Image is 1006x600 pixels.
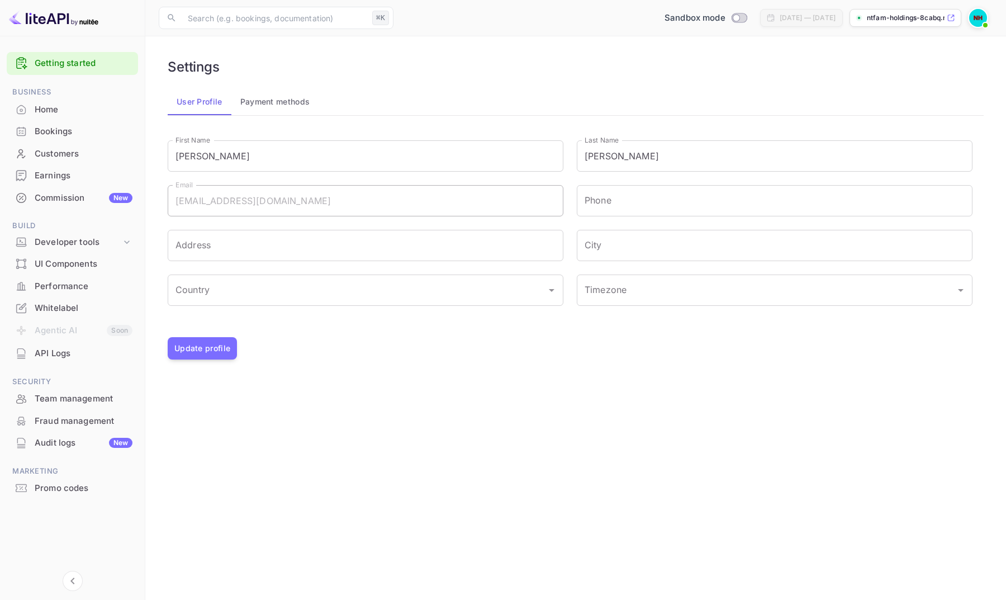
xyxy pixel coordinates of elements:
[35,347,132,360] div: API Logs
[7,187,138,208] a: CommissionNew
[7,343,138,365] div: API Logs
[35,482,132,495] div: Promo codes
[7,297,138,319] div: Whitelabel
[660,12,751,25] div: Switch to Production mode
[35,236,121,249] div: Developer tools
[7,187,138,209] div: CommissionNew
[372,11,389,25] div: ⌘K
[9,9,98,27] img: LiteAPI logo
[63,571,83,591] button: Collapse navigation
[7,253,138,274] a: UI Components
[7,478,138,499] div: Promo codes
[7,297,138,318] a: Whitelabel
[35,302,132,315] div: Whitelabel
[7,388,138,410] div: Team management
[7,99,138,121] div: Home
[969,9,987,27] img: NTFam Holdings
[35,415,132,428] div: Fraud management
[7,410,138,432] div: Fraud management
[7,253,138,275] div: UI Components
[780,13,836,23] div: [DATE] — [DATE]
[7,52,138,75] div: Getting started
[577,185,972,216] input: phone
[168,337,237,360] button: Update profile
[577,140,972,172] input: Last Name
[35,437,132,450] div: Audit logs
[168,88,231,115] button: User Profile
[7,233,138,252] div: Developer tools
[231,88,319,115] button: Payment methods
[7,143,138,165] div: Customers
[7,432,138,453] a: Audit logsNew
[7,465,138,478] span: Marketing
[7,165,138,186] a: Earnings
[35,192,132,205] div: Commission
[7,388,138,409] a: Team management
[175,135,210,145] label: First Name
[867,13,945,23] p: ntfam-holdings-8cabq.n...
[7,220,138,232] span: Build
[35,169,132,182] div: Earnings
[7,376,138,388] span: Security
[168,140,563,172] input: First Name
[7,343,138,363] a: API Logs
[7,276,138,296] a: Performance
[7,478,138,498] a: Promo codes
[7,86,138,98] span: Business
[35,125,132,138] div: Bookings
[173,280,542,301] input: Country
[7,410,138,431] a: Fraud management
[7,143,138,164] a: Customers
[7,121,138,141] a: Bookings
[7,276,138,297] div: Performance
[168,185,563,216] input: Email
[181,7,368,29] input: Search (e.g. bookings, documentation)
[7,165,138,187] div: Earnings
[168,59,220,75] h6: Settings
[7,99,138,120] a: Home
[35,148,132,160] div: Customers
[35,57,132,70] a: Getting started
[577,230,972,261] input: City
[109,438,132,448] div: New
[35,103,132,116] div: Home
[35,393,132,405] div: Team management
[953,282,969,298] button: Open
[168,230,563,261] input: Address
[544,282,559,298] button: Open
[585,135,619,145] label: Last Name
[665,12,725,25] span: Sandbox mode
[175,180,193,190] label: Email
[109,193,132,203] div: New
[168,88,984,115] div: account-settings tabs
[7,432,138,454] div: Audit logsNew
[35,258,132,271] div: UI Components
[7,121,138,143] div: Bookings
[35,280,132,293] div: Performance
